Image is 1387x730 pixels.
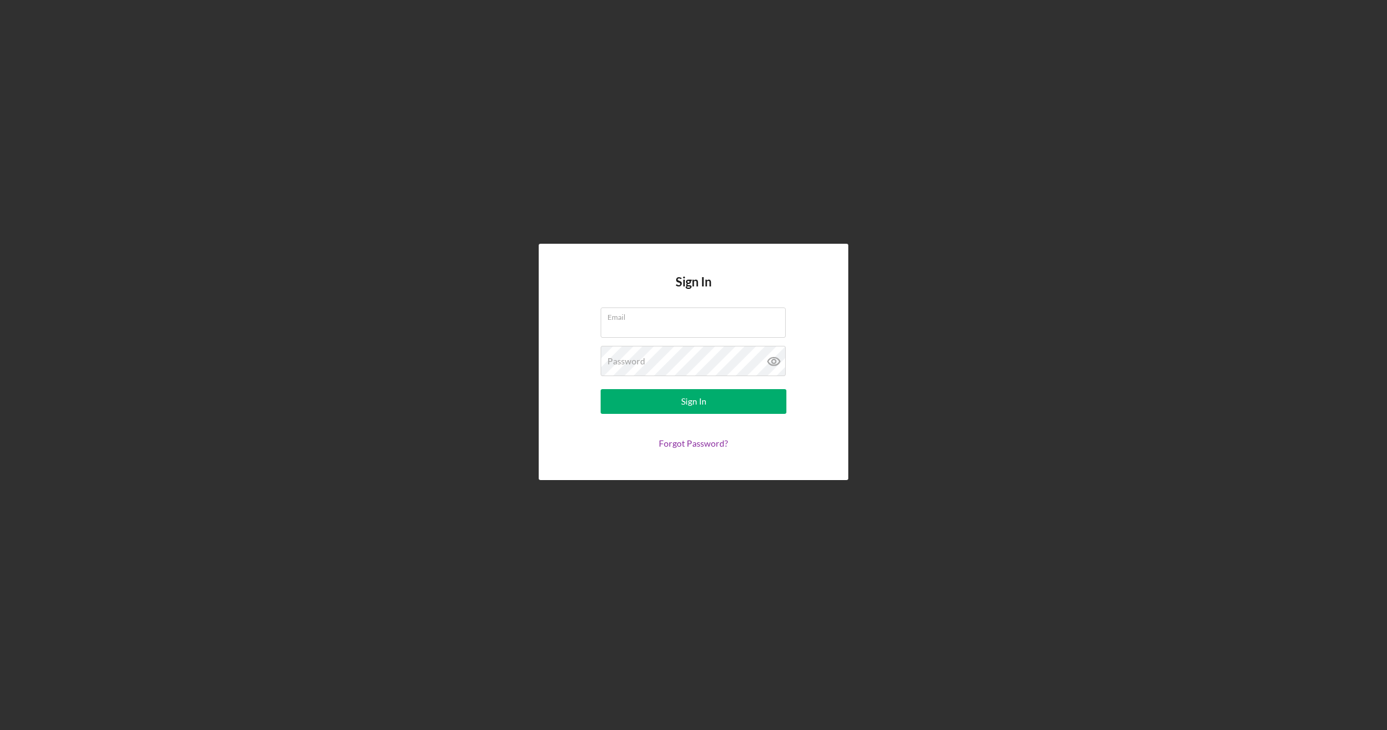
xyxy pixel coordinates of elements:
[607,356,645,366] label: Password
[601,389,786,414] button: Sign In
[659,438,728,449] a: Forgot Password?
[607,308,786,322] label: Email
[681,389,707,414] div: Sign In
[676,275,711,307] h4: Sign In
